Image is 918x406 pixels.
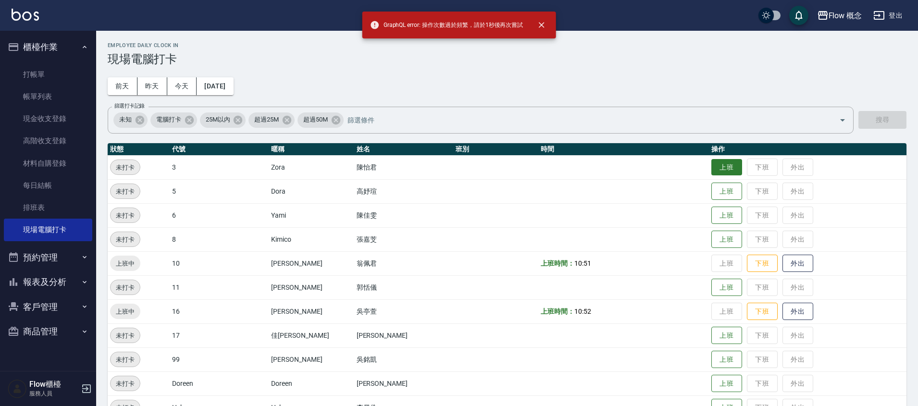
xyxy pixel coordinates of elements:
span: 未打卡 [111,186,140,197]
div: 超過25M [248,112,295,128]
span: 未打卡 [111,355,140,365]
button: 下班 [747,303,778,320]
button: 商品管理 [4,319,92,344]
a: 每日結帳 [4,174,92,197]
a: 帳單列表 [4,86,92,108]
button: 外出 [782,303,813,320]
h2: Employee Daily Clock In [108,42,906,49]
span: 10:51 [574,259,591,267]
button: 上班 [711,207,742,224]
td: [PERSON_NAME] [269,275,354,299]
span: 未打卡 [111,234,140,245]
span: 上班中 [110,258,140,269]
button: 登出 [869,7,906,25]
td: 陳怡君 [354,155,453,179]
button: 下班 [747,255,778,272]
a: 材料自購登錄 [4,152,92,174]
button: 外出 [782,255,813,272]
div: 未知 [113,112,148,128]
td: 吳亭萱 [354,299,453,323]
p: 服務人員 [29,389,78,398]
th: 操作 [709,143,906,156]
td: 5 [170,179,269,203]
th: 班別 [453,143,538,156]
button: 今天 [167,77,197,95]
button: close [531,14,552,36]
span: 10:52 [574,308,591,315]
button: save [789,6,808,25]
button: 櫃檯作業 [4,35,92,60]
b: 上班時間： [541,308,574,315]
button: 上班 [711,375,742,393]
td: 17 [170,323,269,347]
th: 狀態 [108,143,170,156]
td: 陳佳雯 [354,203,453,227]
td: [PERSON_NAME] [354,323,453,347]
b: 上班時間： [541,259,574,267]
span: 上班中 [110,307,140,317]
span: 未打卡 [111,379,140,389]
td: 高妤瑄 [354,179,453,203]
td: Doreen [269,371,354,395]
td: 10 [170,251,269,275]
td: Doreen [170,371,269,395]
td: 99 [170,347,269,371]
button: 預約管理 [4,245,92,270]
td: 吳銘凱 [354,347,453,371]
th: 時間 [538,143,709,156]
td: [PERSON_NAME] [269,251,354,275]
td: Dora [269,179,354,203]
td: 6 [170,203,269,227]
span: 超過25M [248,115,285,124]
button: 上班 [711,183,742,200]
td: 3 [170,155,269,179]
img: Logo [12,9,39,21]
td: 郭恬儀 [354,275,453,299]
span: 電腦打卡 [150,115,187,124]
button: 上班 [711,351,742,369]
div: 電腦打卡 [150,112,197,128]
h3: 現場電腦打卡 [108,52,906,66]
img: Person [8,379,27,398]
button: Flow 概念 [813,6,866,25]
div: Flow 概念 [829,10,862,22]
span: 未打卡 [111,210,140,221]
th: 代號 [170,143,269,156]
td: 16 [170,299,269,323]
th: 姓名 [354,143,453,156]
button: 上班 [711,327,742,344]
td: [PERSON_NAME] [354,371,453,395]
th: 暱稱 [269,143,354,156]
div: 25M以內 [200,112,246,128]
span: 未打卡 [111,331,140,341]
button: 昨天 [137,77,167,95]
span: 超過50M [298,115,334,124]
label: 篩選打卡記錄 [114,102,145,110]
a: 高階收支登錄 [4,130,92,152]
td: Yami [269,203,354,227]
button: 上班 [711,159,742,176]
td: 11 [170,275,269,299]
a: 現金收支登錄 [4,108,92,130]
button: 前天 [108,77,137,95]
div: 超過50M [298,112,344,128]
a: 現場電腦打卡 [4,219,92,241]
button: 報表及分析 [4,270,92,295]
span: 25M以內 [200,115,236,124]
td: [PERSON_NAME] [269,347,354,371]
button: Open [835,112,850,128]
td: 張嘉芠 [354,227,453,251]
td: [PERSON_NAME] [269,299,354,323]
td: Kimico [269,227,354,251]
td: 佳[PERSON_NAME] [269,323,354,347]
button: 上班 [711,279,742,296]
span: 未知 [113,115,137,124]
td: 8 [170,227,269,251]
span: 未打卡 [111,162,140,172]
button: 客戶管理 [4,295,92,320]
a: 打帳單 [4,63,92,86]
input: 篩選條件 [345,111,822,128]
span: GraphQL error: 操作次數過於頻繁，請於1秒後再次嘗試 [370,20,523,30]
h5: Flow櫃檯 [29,380,78,389]
a: 排班表 [4,197,92,219]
